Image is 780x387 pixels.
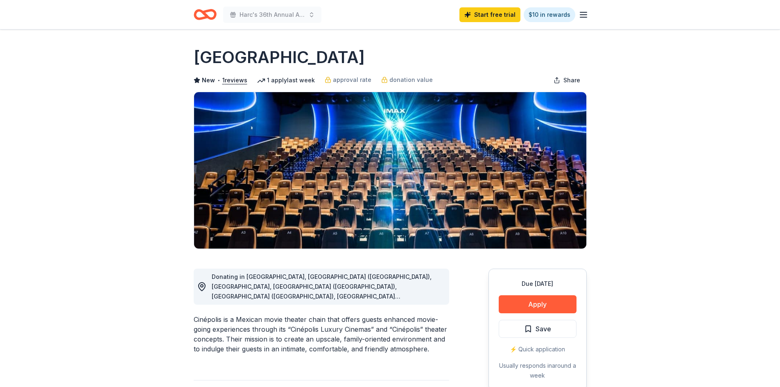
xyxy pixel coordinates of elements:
[389,75,433,85] span: donation value
[499,295,577,313] button: Apply
[325,75,371,85] a: approval rate
[194,46,365,69] h1: [GEOGRAPHIC_DATA]
[547,72,587,88] button: Share
[536,324,551,334] span: Save
[381,75,433,85] a: donation value
[223,7,321,23] button: Harc's 36th Annual Auction and Gala "The Road to 75"
[194,315,449,354] div: Cinépolis is a Mexican movie theater chain that offers guests enhanced movie-going experiences th...
[459,7,520,22] a: Start free trial
[194,92,586,249] img: Image for Cinépolis
[217,77,220,84] span: •
[499,361,577,380] div: Usually responds in around a week
[202,75,215,85] span: New
[240,10,305,20] span: Harc's 36th Annual Auction and Gala "The Road to 75"
[212,273,432,319] span: Donating in [GEOGRAPHIC_DATA], [GEOGRAPHIC_DATA] ([GEOGRAPHIC_DATA]), [GEOGRAPHIC_DATA], [GEOGRAP...
[499,279,577,289] div: Due [DATE]
[194,5,217,24] a: Home
[563,75,580,85] span: Share
[257,75,315,85] div: 1 apply last week
[499,320,577,338] button: Save
[333,75,371,85] span: approval rate
[524,7,575,22] a: $10 in rewards
[499,344,577,354] div: ⚡️ Quick application
[222,75,247,85] button: 1reviews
